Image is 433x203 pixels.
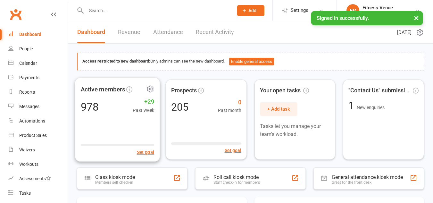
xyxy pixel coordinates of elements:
[362,5,415,11] div: Fitness Venue
[84,6,229,15] input: Search...
[137,148,154,156] button: Set goal
[8,128,68,143] a: Product Sales
[8,6,24,22] a: Clubworx
[133,106,154,114] span: Past week
[118,21,140,43] a: Revenue
[225,147,241,154] button: Set goal
[81,84,125,94] span: Active members
[357,105,385,110] span: New enquiries
[8,71,68,85] a: Payments
[218,98,241,107] span: 0
[19,162,38,167] div: Workouts
[248,8,256,13] span: Add
[348,86,412,95] span: "Contact Us" submissions
[95,180,135,185] div: Members self check-in
[260,86,309,95] span: Your open tasks
[317,15,369,21] span: Signed in successfully.
[8,56,68,71] a: Calendar
[8,114,68,128] a: Automations
[260,122,330,139] p: Tasks let you manage your team's workload.
[171,86,197,95] span: Prospects
[196,21,234,43] a: Recent Activity
[8,172,68,186] a: Assessments
[19,104,39,109] div: Messages
[19,61,37,66] div: Calendar
[19,118,45,123] div: Automations
[411,11,422,25] button: ×
[8,143,68,157] a: Waivers
[237,5,264,16] button: Add
[82,59,150,63] strong: Access restricted to new dashboard:
[213,180,260,185] div: Staff check-in for members
[8,99,68,114] a: Messages
[19,133,47,138] div: Product Sales
[8,157,68,172] a: Workouts
[8,42,68,56] a: People
[291,3,308,18] span: Settings
[19,176,51,181] div: Assessments
[332,174,403,180] div: General attendance kiosk mode
[8,186,68,200] a: Tasks
[332,180,403,185] div: Great for the front desk
[229,58,274,65] button: Enable general access
[8,85,68,99] a: Reports
[133,97,154,106] span: +29
[362,11,415,16] div: Fitness Venue Whitsunday
[213,174,260,180] div: Roll call kiosk mode
[95,174,135,180] div: Class kiosk mode
[19,46,33,51] div: People
[348,99,357,112] span: 1
[77,21,105,43] a: Dashboard
[82,58,419,65] div: Only admins can see the new dashboard.
[81,101,99,112] div: 978
[8,27,68,42] a: Dashboard
[218,107,241,114] span: Past month
[153,21,183,43] a: Attendance
[19,32,41,37] div: Dashboard
[19,75,39,80] div: Payments
[397,29,412,36] span: [DATE]
[19,190,31,196] div: Tasks
[260,102,297,116] button: + Add task
[346,4,359,17] div: FV
[171,102,188,112] div: 205
[19,147,35,152] div: Waivers
[19,89,35,95] div: Reports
